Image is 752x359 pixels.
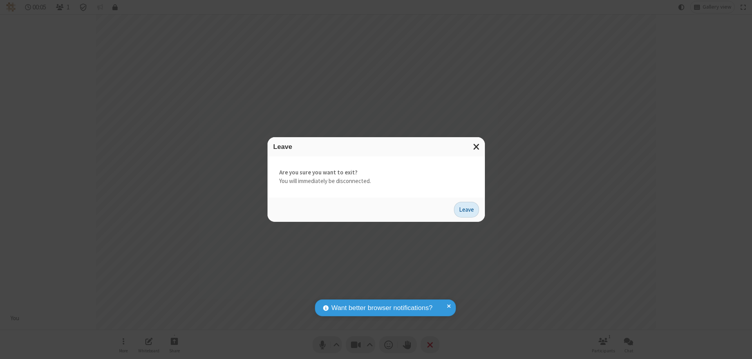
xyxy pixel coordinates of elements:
span: Want better browser notifications? [331,303,432,313]
div: You will immediately be disconnected. [268,156,485,198]
button: Close modal [468,137,485,156]
h3: Leave [273,143,479,150]
strong: Are you sure you want to exit? [279,168,473,177]
button: Leave [454,202,479,218]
